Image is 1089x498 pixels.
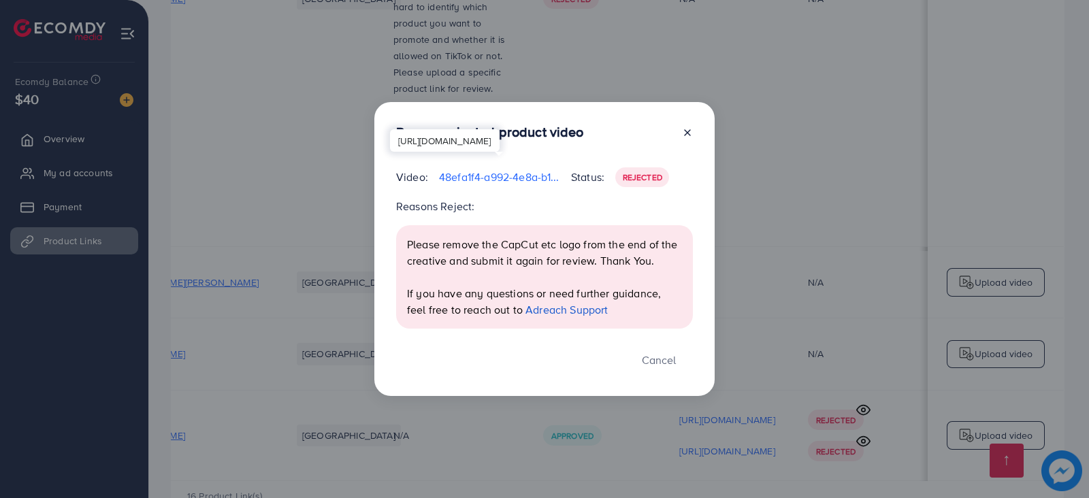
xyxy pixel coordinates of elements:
span: Please remove the CapCut etc logo from the end of the creative and submit it again for review. Th... [407,237,677,268]
p: Video: [396,169,428,185]
p: Reasons Reject: [396,198,693,214]
div: [URL][DOMAIN_NAME] [390,129,500,152]
button: Cancel [625,345,693,374]
span: Rejected [623,171,662,183]
h3: Reason rejected product video [396,124,584,140]
span: If you have any questions or need further guidance, feel free to reach out to [407,286,661,317]
p: Status: [571,169,604,185]
a: Adreach Support [525,302,608,317]
p: 48efa1f4-a992-4e8a-b11c-dcb785da4df6-1759475087548.mov [439,169,560,185]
